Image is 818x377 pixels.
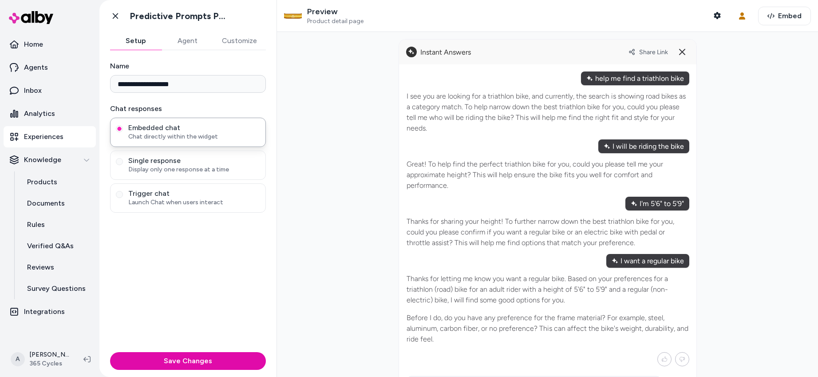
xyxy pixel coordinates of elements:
[5,345,76,373] button: A[PERSON_NAME]365 Cycles
[29,359,69,368] span: 365 Cycles
[4,34,96,55] a: Home
[116,125,123,132] button: Embedded chatChat directly within the widget
[24,108,55,119] p: Analytics
[758,7,811,25] button: Embed
[128,156,260,165] span: Single response
[24,306,65,317] p: Integrations
[307,17,364,25] span: Product detail page
[18,193,96,214] a: Documents
[110,32,162,50] button: Setup
[27,219,45,230] p: Rules
[27,262,54,273] p: Reviews
[128,123,260,132] span: Embedded chat
[128,198,260,207] span: Launch Chat when users interact
[284,7,302,25] img: Spank SPOON 800 SkyScraper Bar 75R Gold Aluminum - All Mountain Trail E-Bike
[128,165,260,174] span: Display only one response at a time
[116,191,123,198] button: Trigger chatLaunch Chat when users interact
[307,7,364,17] p: Preview
[4,301,96,322] a: Integrations
[213,32,266,50] button: Customize
[18,257,96,278] a: Reviews
[4,57,96,78] a: Agents
[27,283,86,294] p: Survey Questions
[110,103,266,114] label: Chat responses
[110,352,266,370] button: Save Changes
[128,189,260,198] span: Trigger chat
[4,149,96,171] button: Knowledge
[116,158,123,165] button: Single responseDisplay only one response at a time
[9,11,53,24] img: alby Logo
[18,214,96,235] a: Rules
[130,11,229,22] h1: Predictive Prompts PDP
[4,103,96,124] a: Analytics
[110,61,266,71] label: Name
[27,198,65,209] p: Documents
[24,131,63,142] p: Experiences
[18,278,96,299] a: Survey Questions
[778,11,802,21] span: Embed
[18,171,96,193] a: Products
[29,350,69,359] p: [PERSON_NAME]
[11,352,25,366] span: A
[27,241,74,251] p: Verified Q&As
[4,126,96,147] a: Experiences
[24,85,42,96] p: Inbox
[24,62,48,73] p: Agents
[24,155,61,165] p: Knowledge
[18,235,96,257] a: Verified Q&As
[27,177,57,187] p: Products
[162,32,213,50] button: Agent
[4,80,96,101] a: Inbox
[24,39,43,50] p: Home
[128,132,260,141] span: Chat directly within the widget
